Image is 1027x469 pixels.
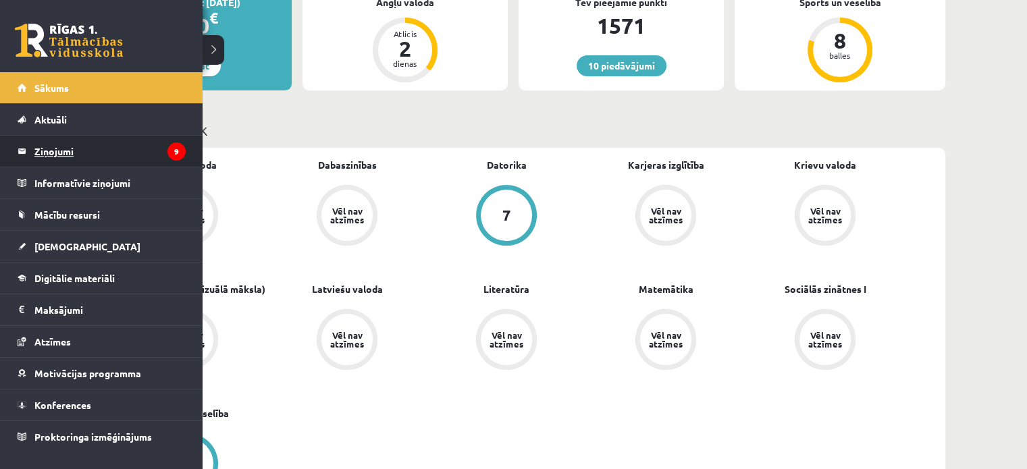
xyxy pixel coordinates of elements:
span: Proktoringa izmēģinājums [34,431,152,443]
div: Vēl nav atzīmes [647,331,685,348]
a: Vēl nav atzīmes [427,309,586,373]
span: [DEMOGRAPHIC_DATA] [34,240,140,252]
a: Motivācijas programma [18,358,186,389]
a: Latviešu valoda [312,282,383,296]
a: Proktoringa izmēģinājums [18,421,186,452]
a: 10 piedāvājumi [577,55,666,76]
legend: Maksājumi [34,294,186,325]
a: Informatīvie ziņojumi [18,167,186,198]
a: Vēl nav atzīmes [267,185,427,248]
div: 2 [385,38,425,59]
span: Motivācijas programma [34,367,141,379]
div: Vēl nav atzīmes [806,331,844,348]
a: Vēl nav atzīmes [745,185,905,248]
i: 9 [167,142,186,161]
a: Karjeras izglītība [628,158,704,172]
a: Matemātika [639,282,693,296]
div: Vēl nav atzīmes [328,331,366,348]
span: Atzīmes [34,335,71,348]
div: Atlicis [385,30,425,38]
a: Mācību resursi [18,199,186,230]
span: Digitālie materiāli [34,272,115,284]
span: € [209,8,218,28]
a: Dabaszinības [318,158,377,172]
a: Literatūra [483,282,529,296]
p: Mācību plāns 11.b3 JK [86,121,940,140]
div: Vēl nav atzīmes [488,331,525,348]
div: Vēl nav atzīmes [328,206,366,224]
a: 7 [427,185,586,248]
a: Maksājumi [18,294,186,325]
a: Sākums [18,72,186,103]
span: Aktuāli [34,113,67,126]
a: Vēl nav atzīmes [586,185,745,248]
a: Rīgas 1. Tālmācības vidusskola [15,24,123,57]
div: Vēl nav atzīmes [647,206,685,224]
div: 1571 [519,9,724,42]
span: Konferences [34,399,91,411]
a: Vēl nav atzīmes [586,309,745,373]
a: Krievu valoda [794,158,856,172]
a: Datorika [487,158,527,172]
div: dienas [385,59,425,67]
a: Atzīmes [18,326,186,357]
legend: Informatīvie ziņojumi [34,167,186,198]
legend: Ziņojumi [34,136,186,167]
a: Sociālās zinātnes I [785,282,866,296]
div: Vēl nav atzīmes [806,206,844,224]
a: Konferences [18,389,186,420]
span: Sākums [34,82,69,94]
div: 7 [502,208,511,223]
a: Vēl nav atzīmes [745,309,905,373]
a: Aktuāli [18,104,186,135]
a: Vēl nav atzīmes [267,309,427,373]
div: 8 [820,30,860,51]
a: Ziņojumi9 [18,136,186,167]
span: Mācību resursi [34,209,100,221]
a: Digitālie materiāli [18,263,186,294]
a: [DEMOGRAPHIC_DATA] [18,231,186,262]
div: balles [820,51,860,59]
